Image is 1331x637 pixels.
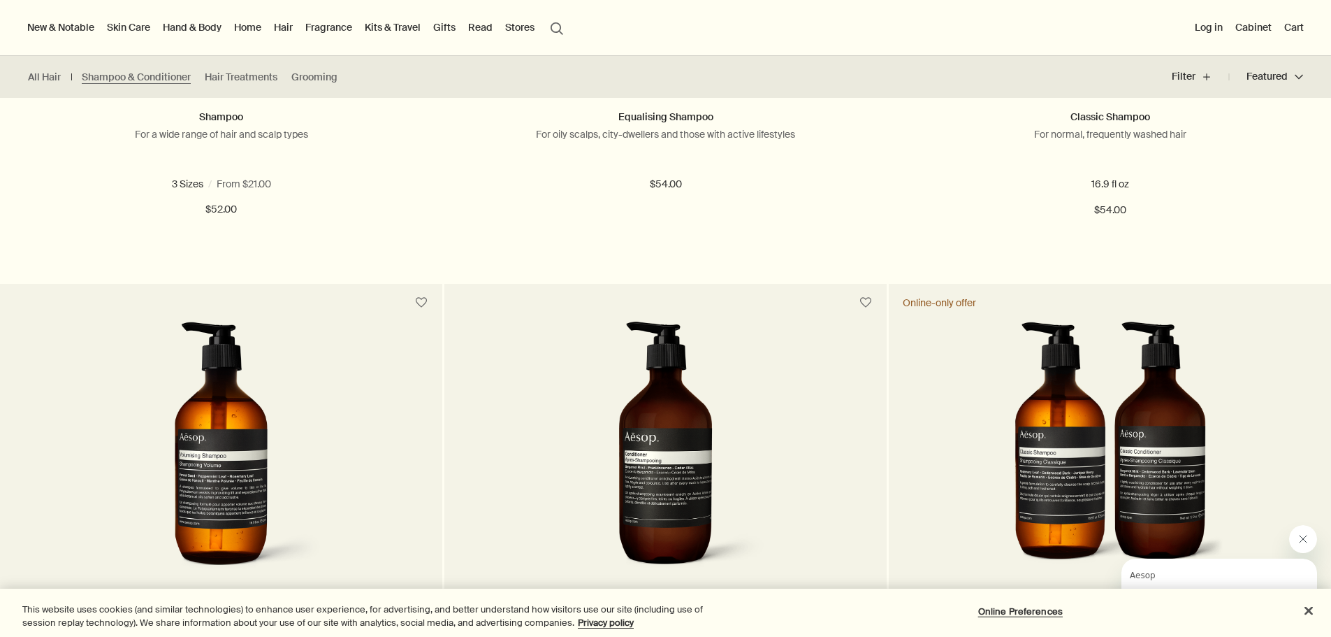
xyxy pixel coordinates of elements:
[231,18,264,36] a: Home
[8,29,175,69] span: Our consultants are available now to offer personalised product advice.
[561,322,770,580] img: Conditioner in a large, dark-brown bottle with a black pump.
[444,322,887,601] a: Conditioner in a large, dark-brown bottle with a black pump.
[1281,18,1307,36] button: Cart
[1088,525,1317,623] div: Aesop says "Our consultants are available now to offer personalised product advice.". Open messag...
[362,18,423,36] a: Kits & Travel
[1172,60,1229,94] button: Filter
[430,18,458,36] a: Gifts
[502,18,537,36] button: Stores
[650,176,682,193] span: $54.00
[578,617,634,629] a: More information about your privacy, opens in a new tab
[910,128,1310,141] p: For normal, frequently washed hair
[28,71,61,84] a: All Hair
[104,18,153,36] a: Skin Care
[199,110,243,123] a: Shampoo
[21,128,421,141] p: For a wide range of hair and scalp types
[903,296,976,309] div: Online-only offer
[1289,525,1317,553] iframe: Close message from Aesop
[22,603,732,630] div: This website uses cookies (and similar technologies) to enhance user experience, for advertising,...
[618,110,713,123] a: Equalising Shampoo
[124,178,164,190] span: 3.3 fl oz
[1229,60,1303,94] button: Featured
[1293,596,1324,627] button: Close
[1192,18,1225,36] button: Log in
[205,71,277,84] a: Hair Treatments
[271,18,296,36] a: Hair
[996,322,1224,580] img: Classic Shampoo and Classic Conditioner in amber recycled plastic bottles.
[977,598,1064,626] button: Online Preferences, Opens the preference center dialog
[117,322,326,580] img: Volumising Shampoo with pump
[24,18,97,36] button: New & Notable
[191,178,235,190] span: 16.9 fl oz
[291,71,337,84] a: Grooming
[1070,110,1150,123] a: Classic Shampoo
[1232,18,1274,36] a: Cabinet
[465,128,866,141] p: For oily scalps, city-dwellers and those with active lifestyles
[1094,202,1126,219] span: $54.00
[262,178,327,190] span: 16.9 fl oz refill
[544,14,569,41] button: Open search
[465,18,495,36] a: Read
[889,322,1331,601] a: Classic Shampoo and Classic Conditioner in amber recycled plastic bottles.
[82,71,191,84] a: Shampoo & Conditioner
[1121,559,1317,623] iframe: Message from Aesop
[853,290,878,315] button: Save to cabinet
[303,18,355,36] a: Fragrance
[205,201,237,218] span: $52.00
[409,290,434,315] button: Save to cabinet
[160,18,224,36] a: Hand & Body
